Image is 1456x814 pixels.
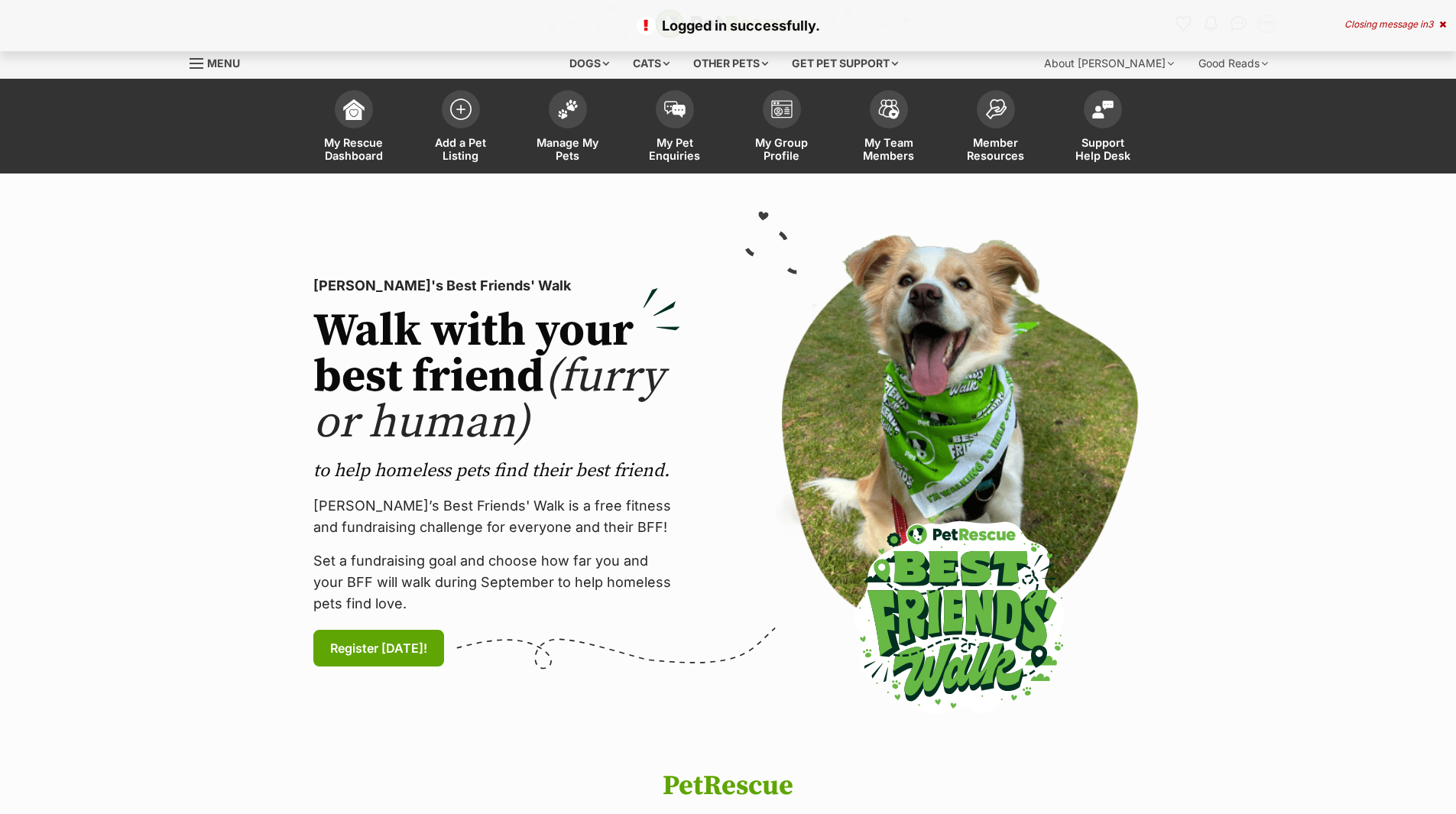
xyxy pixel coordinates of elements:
span: Register [DATE]! [330,639,427,657]
span: My Rescue Dashboard [319,136,388,162]
span: My Team Members [854,136,923,162]
h2: Walk with your best friend [313,309,680,446]
img: team-members-icon-5396bd8760b3fe7c0b43da4ab00e1e3bb1a5d9ba89233759b79545d2d3fc5d0d.svg [878,99,900,119]
div: About [PERSON_NAME] [1033,48,1185,79]
span: Support Help Desk [1068,136,1137,162]
img: manage-my-pets-icon-02211641906a0b7f246fdf0571729dbe1e7629f14944591b6c1af311fb30b64b.svg [557,99,579,119]
span: Member Resources [961,136,1030,162]
a: Menu [190,48,251,76]
a: Add a Pet Listing [407,83,514,174]
span: Add a Pet Listing [426,136,495,162]
a: My Team Members [835,83,942,174]
img: help-desk-icon-fdf02630f3aa405de69fd3d07c3f3aa587a6932b1a1747fa1d2bba05be0121f9.svg [1092,100,1114,118]
div: Good Reads [1188,48,1279,79]
div: Get pet support [781,48,909,79]
div: Cats [622,48,680,79]
img: group-profile-icon-3fa3cf56718a62981997c0bc7e787c4b2cf8bcc04b72c1350f741eb67cf2f40e.svg [771,100,793,118]
span: My Pet Enquiries [640,136,709,162]
a: Member Resources [942,83,1049,174]
p: [PERSON_NAME]'s Best Friends' Walk [313,275,680,297]
a: Support Help Desk [1049,83,1156,174]
span: Menu [207,57,240,70]
img: pet-enquiries-icon-7e3ad2cf08bfb03b45e93fb7055b45f3efa6380592205ae92323e6603595dc1f.svg [664,101,686,118]
p: [PERSON_NAME]’s Best Friends' Walk is a free fitness and fundraising challenge for everyone and t... [313,495,680,538]
span: Manage My Pets [533,136,602,162]
div: Dogs [559,48,620,79]
span: (furry or human) [313,349,664,452]
img: dashboard-icon-eb2f2d2d3e046f16d808141f083e7271f6b2e854fb5c12c21221c1fb7104beca.svg [343,99,365,120]
p: to help homeless pets find their best friend. [313,459,680,483]
span: My Group Profile [747,136,816,162]
img: member-resources-icon-8e73f808a243e03378d46382f2149f9095a855e16c252ad45f914b54edf8863c.svg [985,99,1007,119]
h1: PetRescue [493,771,964,802]
img: add-pet-listing-icon-0afa8454b4691262ce3f59096e99ab1cd57d4a30225e0717b998d2c9b9846f56.svg [450,99,472,120]
a: Register [DATE]! [313,630,444,666]
a: My Rescue Dashboard [300,83,407,174]
a: My Group Profile [728,83,835,174]
div: Other pets [683,48,779,79]
p: Set a fundraising goal and choose how far you and your BFF will walk during September to help hom... [313,550,680,615]
a: My Pet Enquiries [621,83,728,174]
a: Manage My Pets [514,83,621,174]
